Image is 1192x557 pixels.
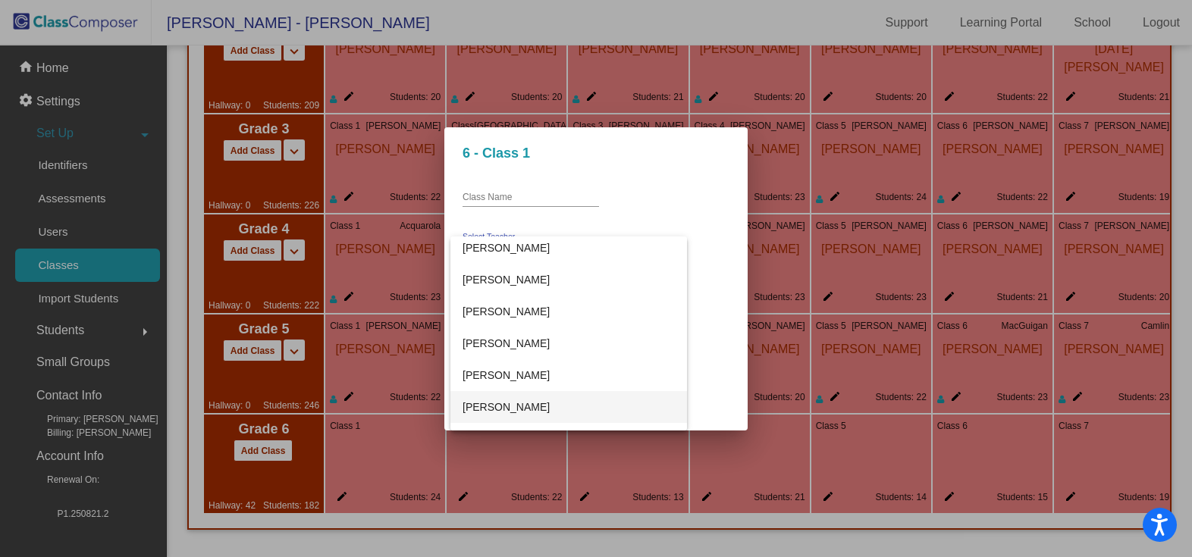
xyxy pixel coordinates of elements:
[463,232,675,264] span: [PERSON_NAME]
[463,423,675,455] span: [PERSON_NAME]
[463,296,675,327] span: [PERSON_NAME]
[463,359,675,391] span: [PERSON_NAME]
[463,327,675,359] span: [PERSON_NAME]
[463,391,675,423] span: [PERSON_NAME]
[463,264,675,296] span: [PERSON_NAME]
